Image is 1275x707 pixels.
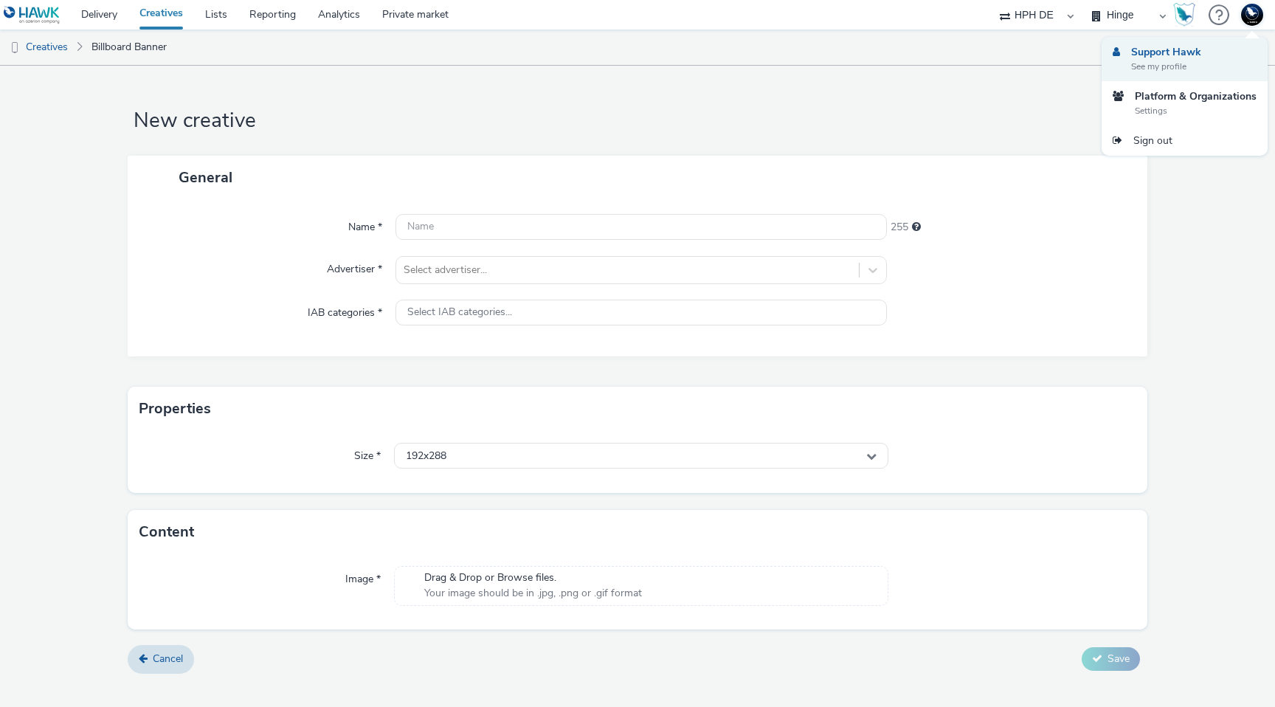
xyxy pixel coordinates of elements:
label: Size * [348,443,387,463]
span: Drag & Drop or Browse files. [424,570,642,585]
a: Billboard Banner [84,30,174,65]
span: Save [1108,652,1130,666]
h3: Properties [139,398,211,420]
div: Maximum 255 characters [912,220,921,235]
span: Your image should be in .jpg, .png or .gif format [424,586,642,601]
span: Select IAB categories... [407,306,512,319]
div: Settings [1135,104,1257,117]
h3: Content [139,521,194,543]
div: Sign out [1133,133,1172,148]
span: 255 [891,220,908,235]
a: Hawk Academy [1173,3,1201,27]
label: IAB categories * [302,300,388,320]
span: 192x288 [406,450,446,463]
span: Cancel [153,652,183,666]
h1: New creative [128,107,1147,135]
label: Name * [342,214,388,235]
a: Platform & OrganizationsSettings [1102,81,1268,125]
img: Hawk Academy [1173,3,1195,27]
strong: Support Hawk [1131,45,1201,59]
img: dooh [7,41,22,55]
a: Support HawkSee my profile [1102,37,1268,81]
img: Support Hawk [1241,4,1263,26]
label: Image * [339,566,387,587]
a: Cancel [128,645,194,673]
input: Name [395,214,887,240]
span: General [179,168,232,187]
button: Save [1082,647,1140,671]
img: undefined Logo [4,6,61,24]
label: Advertiser * [321,256,388,277]
strong: Platform & Organizations [1135,89,1257,103]
div: See my profile [1131,60,1201,73]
